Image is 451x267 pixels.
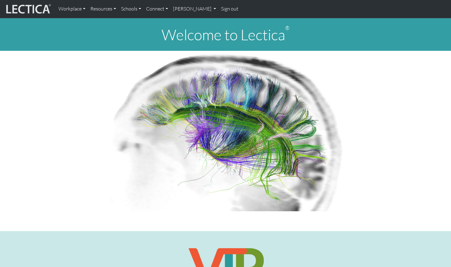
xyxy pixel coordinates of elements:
[285,24,290,31] sup: ®
[5,3,51,15] img: lecticalive
[119,2,144,15] a: Schools
[171,2,219,15] a: [PERSON_NAME]
[219,2,241,15] a: Sign out
[56,2,88,15] a: Workplace
[144,2,171,15] a: Connect
[105,51,346,211] img: Human Connectome Project Image
[88,2,119,15] a: Resources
